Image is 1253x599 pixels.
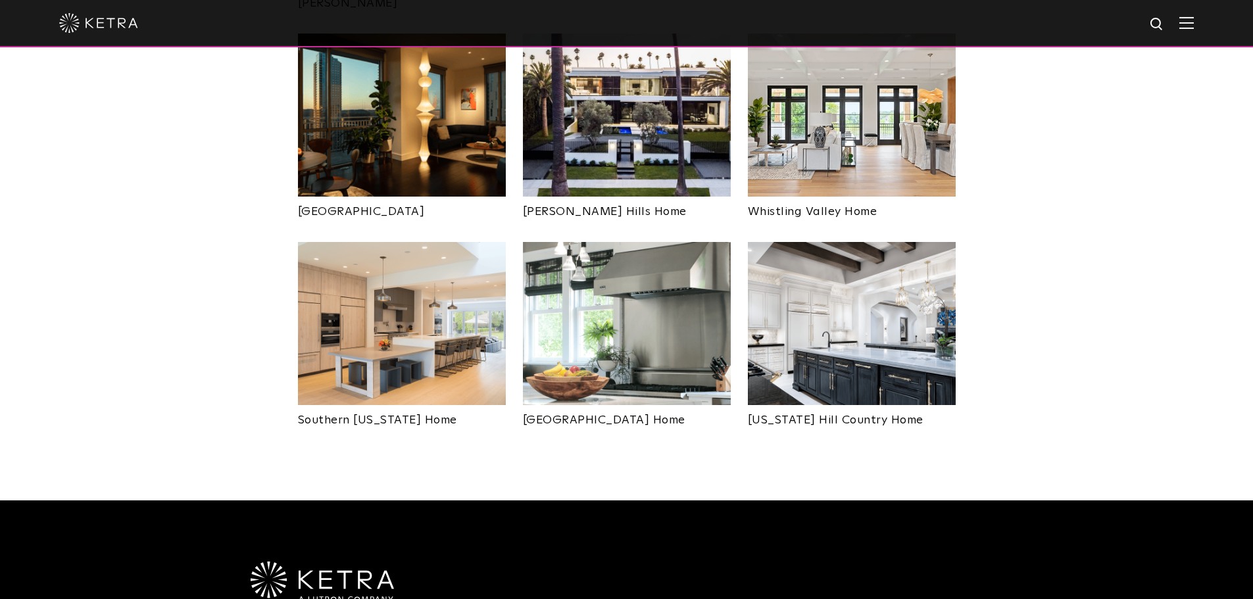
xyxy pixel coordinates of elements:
img: ketra-logo-2019-white [59,13,138,33]
img: New-Project-Page-hero-(3x)_0026_012-edit [298,34,506,197]
img: beverly-hills-home-web-14 [523,34,731,197]
a: [US_STATE] Hill Country Home [748,405,956,426]
a: [PERSON_NAME] Hills Home [523,197,731,218]
img: New-Project-Page-hero-(3x)_0017_Elledge_Kitchen_PistonDesign [748,242,956,405]
a: [GEOGRAPHIC_DATA] Home [523,405,731,426]
img: New-Project-Page-hero-(3x)_0014_Ketra-12 [298,242,506,405]
img: New-Project-Page-hero-(3x)_0003_Southampton_Hero_DT [523,242,731,405]
a: Southern [US_STATE] Home [298,405,506,426]
img: Hamburger%20Nav.svg [1179,16,1194,29]
a: [GEOGRAPHIC_DATA] [298,197,506,218]
img: New-Project-Page-hero-(3x)_0022_9621-Whistling-Valley-Rd__010 [748,34,956,197]
a: Whistling Valley Home [748,197,956,218]
img: search icon [1149,16,1166,33]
